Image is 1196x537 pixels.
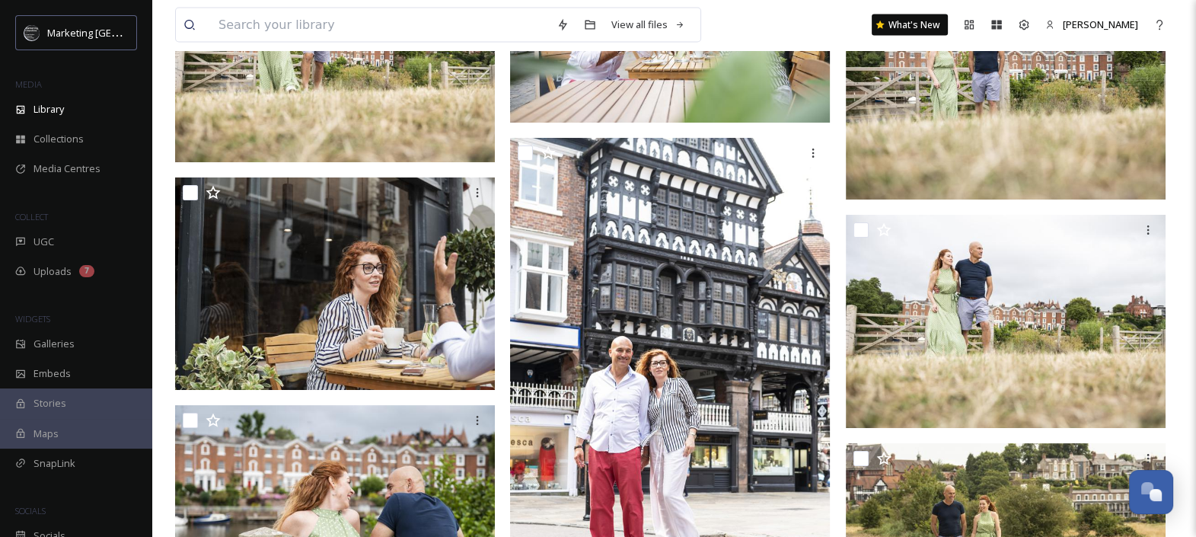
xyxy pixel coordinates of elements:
[1038,10,1146,40] a: [PERSON_NAME]
[15,78,42,90] span: MEDIA
[175,177,495,391] img: CN22031p2_City-060.jpg
[33,161,100,176] span: Media Centres
[47,25,192,40] span: Marketing [GEOGRAPHIC_DATA]
[33,235,54,249] span: UGC
[79,265,94,277] div: 7
[872,14,948,36] a: What's New
[33,102,64,117] span: Library
[33,337,75,351] span: Galleries
[33,456,75,471] span: SnapLink
[33,132,84,146] span: Collections
[33,396,66,411] span: Stories
[15,313,50,324] span: WIDGETS
[1063,18,1138,31] span: [PERSON_NAME]
[24,25,40,40] img: MC-Logo-01.svg
[33,264,72,279] span: Uploads
[33,366,71,381] span: Embeds
[15,505,46,516] span: SOCIALS
[211,8,549,42] input: Search your library
[33,427,59,441] span: Maps
[1129,470,1173,514] button: Open Chat
[604,10,693,40] a: View all files
[15,211,48,222] span: COLLECT
[846,215,1166,428] img: CN22031p2_City-085.jpg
